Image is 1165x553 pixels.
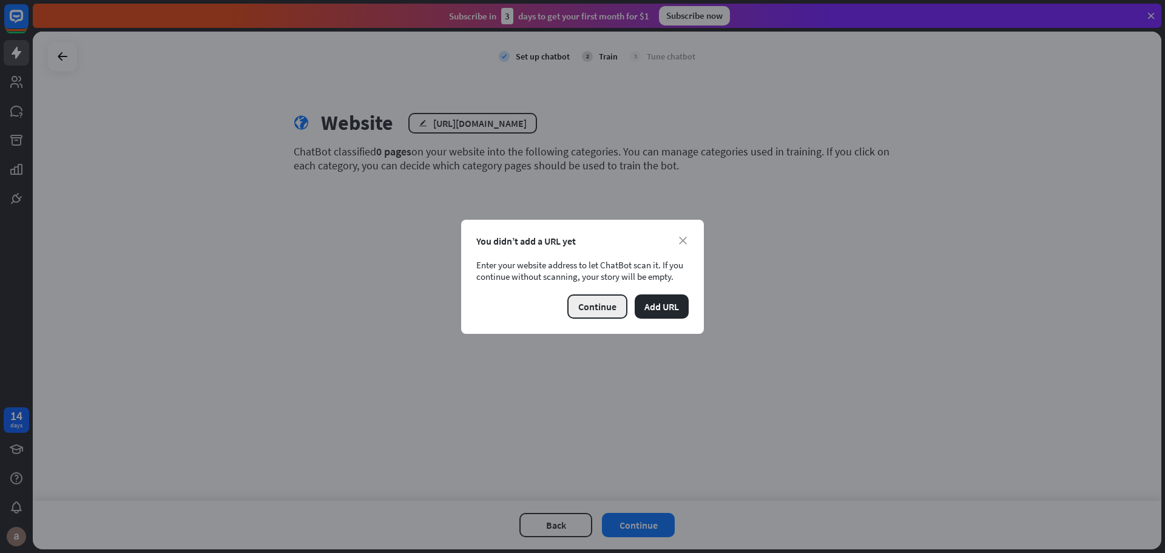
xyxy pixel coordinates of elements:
[476,259,689,282] div: Enter your website address to let ChatBot scan it. If you continue without scanning, your story w...
[10,5,46,41] button: Open LiveChat chat widget
[567,294,627,319] button: Continue
[635,294,689,319] button: Add URL
[476,235,689,247] div: You didn’t add a URL yet
[679,237,687,245] i: close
